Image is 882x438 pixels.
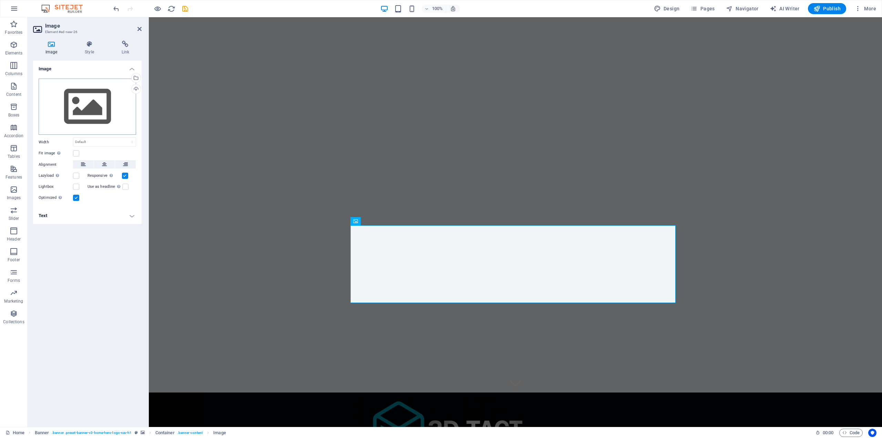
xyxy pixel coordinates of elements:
[88,183,122,191] label: Use as headline
[167,4,175,13] button: reload
[7,236,21,242] p: Header
[112,4,120,13] button: undo
[6,429,24,437] a: Click to cancel selection. Double-click to open Pages
[39,161,73,169] label: Alignment
[422,4,446,13] button: 100%
[72,41,109,55] h4: Style
[450,6,456,12] i: On resize automatically adjust zoom level to fit chosen device.
[39,79,136,135] div: Select files from the file manager, stock photos, or upload file(s)
[690,5,715,12] span: Pages
[651,3,683,14] button: Design
[8,257,20,263] p: Footer
[4,298,23,304] p: Marketing
[112,5,120,13] i: Undo: Add element (Ctrl+Z)
[852,3,879,14] button: More
[88,172,122,180] label: Responsive
[141,431,145,435] i: This element contains a background
[52,429,132,437] span: . banner .preset-banner-v3-home-hero-logo-nav-h1
[5,50,23,56] p: Elements
[5,30,22,35] p: Favorites
[35,429,49,437] span: Click to select. Double-click to edit
[45,23,142,29] h2: Image
[39,172,73,180] label: Lazyload
[651,3,683,14] div: Design (Ctrl+Alt+Y)
[828,430,829,435] span: :
[35,429,226,437] nav: breadcrumb
[767,3,802,14] button: AI Writer
[688,3,717,14] button: Pages
[813,5,841,12] span: Publish
[7,195,21,201] p: Images
[181,5,189,13] i: Save (Ctrl+S)
[177,429,203,437] span: . banner-content
[167,5,175,13] i: Reload page
[816,429,834,437] h6: Session time
[5,71,22,77] p: Columns
[808,3,846,14] button: Publish
[213,429,226,437] span: Click to select. Double-click to edit
[823,429,833,437] span: 00 00
[8,278,20,283] p: Forms
[723,3,761,14] button: Navigator
[135,431,138,435] i: This element is a customizable preset
[726,5,759,12] span: Navigator
[432,4,443,13] h6: 100%
[181,4,189,13] button: save
[839,429,863,437] button: Code
[6,92,21,97] p: Content
[39,149,73,157] label: Fit image
[33,207,142,224] h4: Text
[45,29,128,35] h3: Element #ed-new-26
[39,183,73,191] label: Lightbox
[39,194,73,202] label: Optimized
[6,174,22,180] p: Features
[155,429,175,437] span: Click to select. Double-click to edit
[33,41,72,55] h4: Image
[8,154,20,159] p: Tables
[8,112,20,118] p: Boxes
[9,216,19,221] p: Slider
[3,319,24,325] p: Collections
[153,4,162,13] button: Click here to leave preview mode and continue editing
[33,61,142,73] h4: Image
[109,41,142,55] h4: Link
[40,4,91,13] img: Editor Logo
[868,429,876,437] button: Usercentrics
[4,133,23,139] p: Accordion
[770,5,800,12] span: AI Writer
[854,5,876,12] span: More
[39,140,73,144] label: Width
[654,5,680,12] span: Design
[842,429,860,437] span: Code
